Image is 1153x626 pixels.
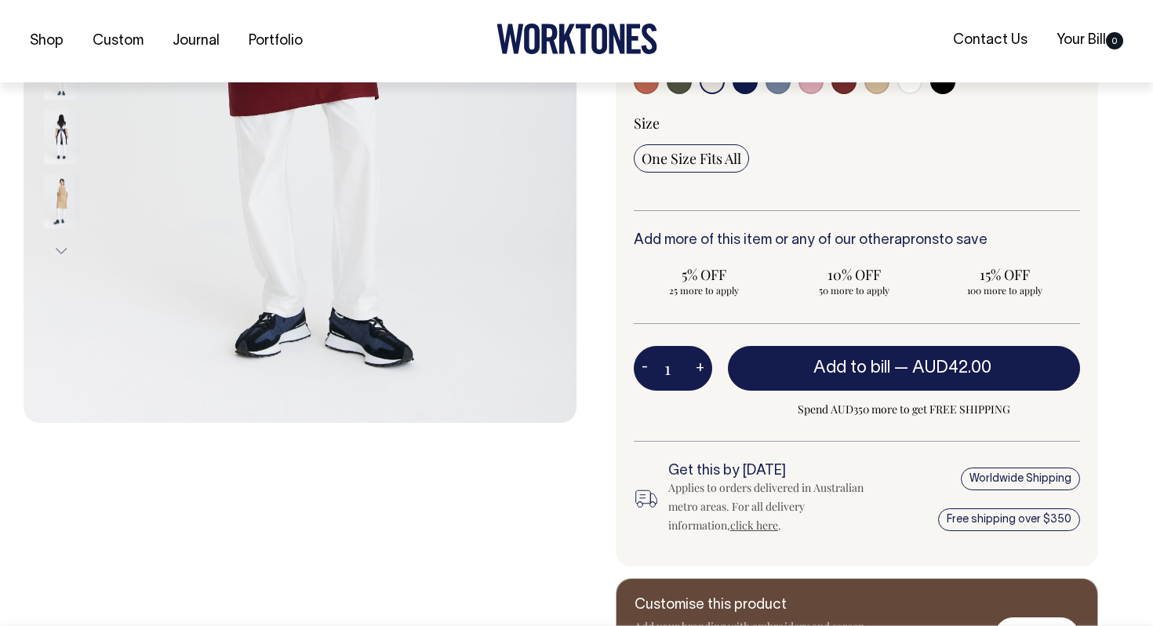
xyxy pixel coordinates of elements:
[634,260,775,301] input: 5% OFF 25 more to apply
[934,260,1075,301] input: 15% OFF 100 more to apply
[728,346,1080,390] button: Add to bill —AUD42.00
[44,109,79,164] img: dark-navy
[49,233,73,268] button: Next
[166,28,226,54] a: Journal
[24,28,70,54] a: Shop
[642,265,767,284] span: 5% OFF
[792,284,918,297] span: 50 more to apply
[44,45,79,100] img: dark-navy
[784,260,926,301] input: 10% OFF 50 more to apply
[634,144,749,173] input: One Size Fits All
[942,284,1068,297] span: 100 more to apply
[813,360,890,376] span: Add to bill
[642,284,767,297] span: 25 more to apply
[242,28,309,54] a: Portfolio
[1050,27,1129,53] a: Your Bill0
[634,353,656,384] button: -
[634,233,1080,249] h6: Add more of this item or any of our other to save
[635,598,886,613] h6: Customise this product
[947,27,1034,53] a: Contact Us
[894,360,995,376] span: —
[792,265,918,284] span: 10% OFF
[1106,32,1123,49] span: 0
[668,479,877,535] div: Applies to orders delivered in Australian metro areas. For all delivery information, .
[942,265,1068,284] span: 15% OFF
[894,234,939,247] a: aprons
[86,28,150,54] a: Custom
[668,464,877,479] h6: Get this by [DATE]
[730,518,778,533] a: click here
[642,149,741,168] span: One Size Fits All
[44,173,79,228] img: khaki
[634,114,1080,133] div: Size
[688,353,712,384] button: +
[728,400,1080,419] span: Spend AUD350 more to get FREE SHIPPING
[912,360,991,376] span: AUD42.00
